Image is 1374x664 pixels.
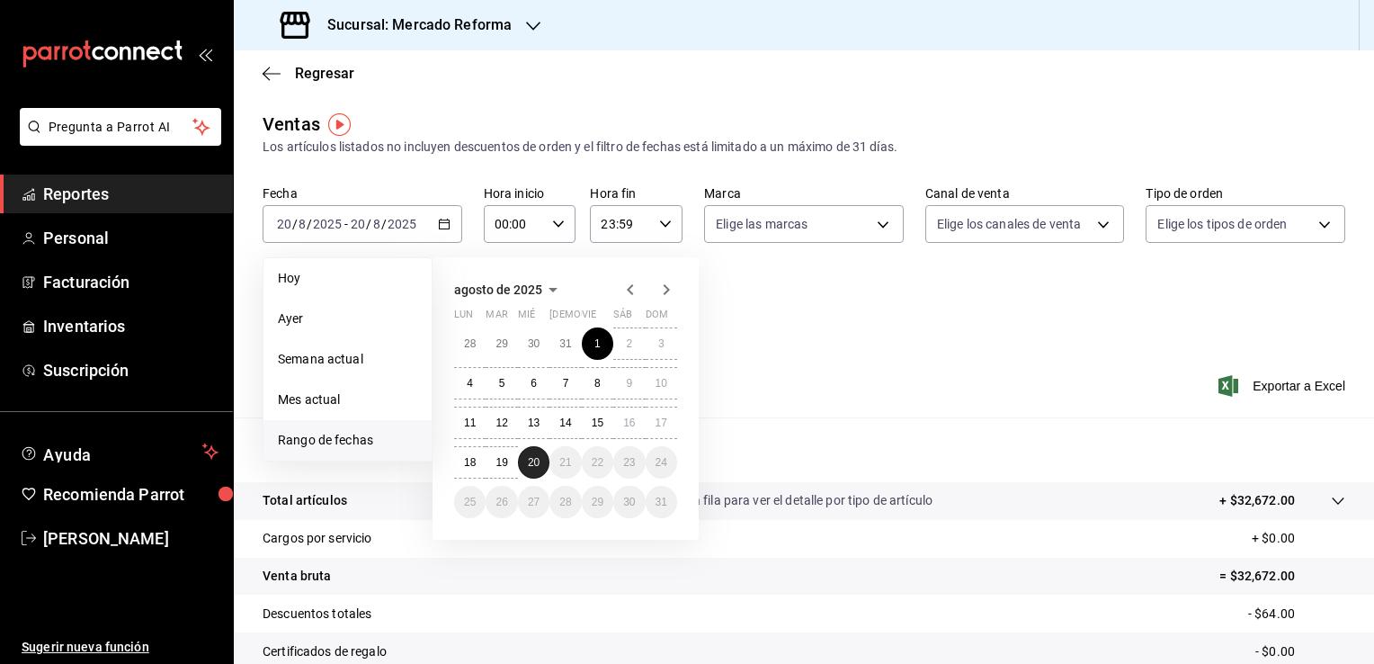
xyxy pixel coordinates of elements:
[590,187,683,200] label: Hora fin
[559,417,571,429] abbr: 14 de agosto de 2025
[518,486,549,518] button: 27 de agosto de 2025
[592,456,603,469] abbr: 22 de agosto de 2025
[1222,375,1345,397] button: Exportar a Excel
[454,407,486,439] button: 11 de agosto de 2025
[464,417,476,429] abbr: 11 de agosto de 2025
[716,215,807,233] span: Elige las marcas
[263,439,1345,461] p: Resumen
[263,605,371,624] p: Descuentos totales
[582,309,596,328] abbr: viernes
[646,367,677,399] button: 10 de agosto de 2025
[486,309,507,328] abbr: martes
[613,486,645,518] button: 30 de agosto de 2025
[312,217,343,231] input: ----
[328,113,351,136] img: Tooltip marker
[594,377,601,390] abbr: 8 de agosto de 2025
[646,309,668,328] abbr: domingo
[582,486,613,518] button: 29 de agosto de 2025
[350,217,366,231] input: --
[925,187,1125,200] label: Canal de venta
[307,217,312,231] span: /
[1146,187,1345,200] label: Tipo de orden
[454,328,486,360] button: 28 de julio de 2025
[1219,491,1295,510] p: + $32,672.00
[582,446,613,479] button: 22 de agosto de 2025
[528,337,540,350] abbr: 30 de julio de 2025
[559,456,571,469] abbr: 21 de agosto de 2025
[1248,605,1345,624] p: - $64.00
[486,407,517,439] button: 12 de agosto de 2025
[518,446,549,479] button: 20 de agosto de 2025
[518,309,535,328] abbr: miércoles
[582,407,613,439] button: 15 de agosto de 2025
[292,217,298,231] span: /
[549,309,656,328] abbr: jueves
[518,407,549,439] button: 13 de agosto de 2025
[559,496,571,508] abbr: 28 de agosto de 2025
[937,215,1081,233] span: Elige los canales de venta
[298,217,307,231] input: --
[43,526,219,551] span: [PERSON_NAME]
[613,446,645,479] button: 23 de agosto de 2025
[372,217,381,231] input: --
[613,309,632,328] abbr: sábado
[263,65,354,82] button: Regresar
[486,367,517,399] button: 5 de agosto de 2025
[549,407,581,439] button: 14 de agosto de 2025
[704,187,904,200] label: Marca
[1252,529,1345,548] p: + $0.00
[592,417,603,429] abbr: 15 de agosto de 2025
[495,337,507,350] abbr: 29 de julio de 2025
[531,377,537,390] abbr: 6 de agosto de 2025
[549,328,581,360] button: 31 de julio de 2025
[263,111,320,138] div: Ventas
[49,118,193,137] span: Pregunta a Parrot AI
[43,441,195,462] span: Ayuda
[634,491,932,510] p: Da clic en la fila para ver el detalle por tipo de artículo
[623,417,635,429] abbr: 16 de agosto de 2025
[43,358,219,382] span: Suscripción
[613,407,645,439] button: 16 de agosto de 2025
[563,377,569,390] abbr: 7 de agosto de 2025
[1157,215,1287,233] span: Elige los tipos de orden
[656,377,667,390] abbr: 10 de agosto de 2025
[484,187,576,200] label: Hora inicio
[518,328,549,360] button: 30 de julio de 2025
[464,456,476,469] abbr: 18 de agosto de 2025
[464,496,476,508] abbr: 25 de agosto de 2025
[278,269,417,288] span: Hoy
[623,496,635,508] abbr: 30 de agosto de 2025
[495,417,507,429] abbr: 12 de agosto de 2025
[646,486,677,518] button: 31 de agosto de 2025
[646,328,677,360] button: 3 de agosto de 2025
[263,138,1345,157] div: Los artículos listados no incluyen descuentos de orden y el filtro de fechas está limitado a un m...
[613,328,645,360] button: 2 de agosto de 2025
[646,446,677,479] button: 24 de agosto de 2025
[454,486,486,518] button: 25 de agosto de 2025
[486,328,517,360] button: 29 de julio de 2025
[626,337,632,350] abbr: 2 de agosto de 2025
[278,350,417,369] span: Semana actual
[263,491,347,510] p: Total artículos
[486,486,517,518] button: 26 de agosto de 2025
[594,337,601,350] abbr: 1 de agosto de 2025
[381,217,387,231] span: /
[22,638,219,657] span: Sugerir nueva función
[549,486,581,518] button: 28 de agosto de 2025
[549,367,581,399] button: 7 de agosto de 2025
[263,642,387,661] p: Certificados de regalo
[486,446,517,479] button: 19 de agosto de 2025
[499,377,505,390] abbr: 5 de agosto de 2025
[454,367,486,399] button: 4 de agosto de 2025
[263,187,462,200] label: Fecha
[278,431,417,450] span: Rango de fechas
[295,65,354,82] span: Regresar
[276,217,292,231] input: --
[263,567,331,586] p: Venta bruta
[1255,642,1345,661] p: - $0.00
[43,226,219,250] span: Personal
[518,367,549,399] button: 6 de agosto de 2025
[454,446,486,479] button: 18 de agosto de 2025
